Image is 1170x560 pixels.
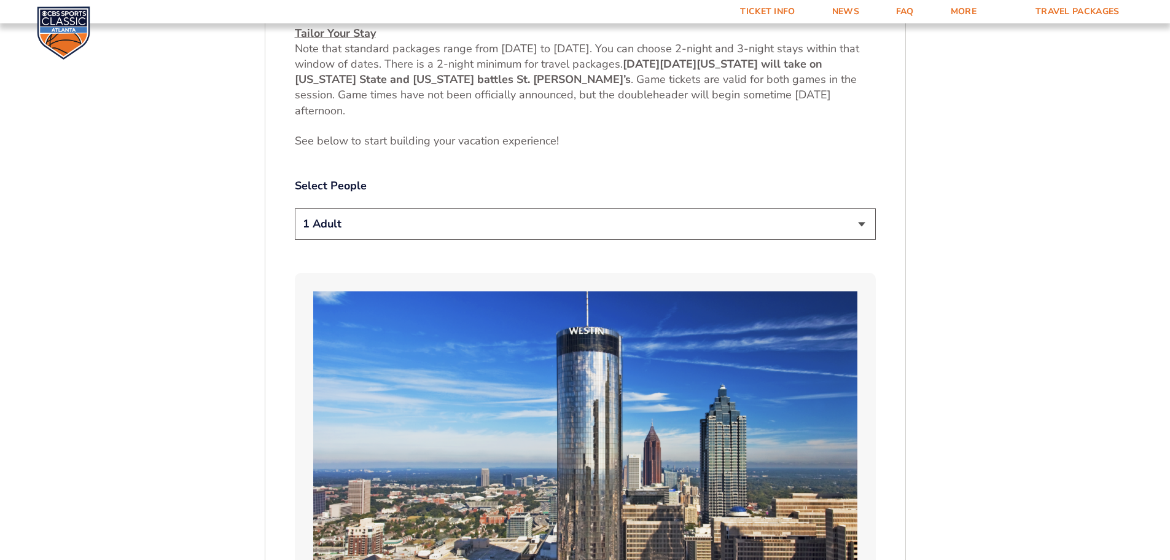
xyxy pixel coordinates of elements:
[295,72,857,117] span: . Game tickets are valid for both games in the session. Game times have not been officially annou...
[295,26,376,41] u: Tailor Your Stay
[623,57,696,71] strong: [DATE][DATE]
[295,178,876,194] label: Select People
[37,6,90,60] img: CBS Sports Classic
[295,133,876,149] p: See below to start building your vacation e
[295,57,822,87] strong: [US_STATE] will take on [US_STATE] State and [US_STATE] battles St. [PERSON_NAME]’s
[295,41,859,71] span: Note that standard packages range from [DATE] to [DATE]. You can choose 2-night and 3-night stays...
[509,133,559,148] span: xperience!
